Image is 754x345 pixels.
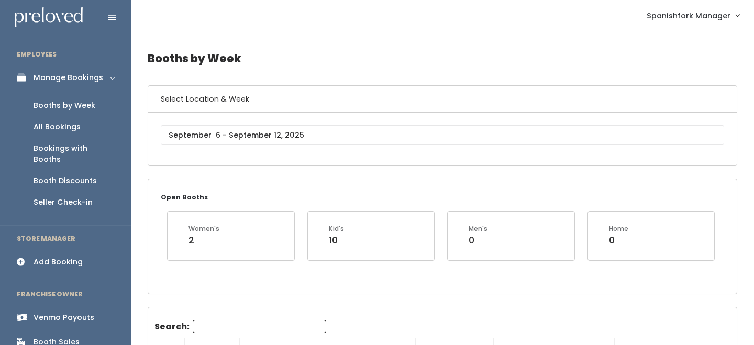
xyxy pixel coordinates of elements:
[609,224,628,233] div: Home
[34,72,103,83] div: Manage Bookings
[329,233,344,247] div: 10
[329,224,344,233] div: Kid's
[34,312,94,323] div: Venmo Payouts
[609,233,628,247] div: 0
[15,7,83,28] img: preloved logo
[34,100,95,111] div: Booths by Week
[193,320,326,333] input: Search:
[636,4,750,27] a: Spanishfork Manager
[469,233,487,247] div: 0
[188,224,219,233] div: Women's
[34,143,114,165] div: Bookings with Booths
[188,233,219,247] div: 2
[148,44,737,73] h4: Booths by Week
[647,10,730,21] span: Spanishfork Manager
[34,257,83,268] div: Add Booking
[34,121,81,132] div: All Bookings
[154,320,326,333] label: Search:
[34,197,93,208] div: Seller Check-in
[161,125,724,145] input: September 6 - September 12, 2025
[148,86,737,113] h6: Select Location & Week
[34,175,97,186] div: Booth Discounts
[469,224,487,233] div: Men's
[161,193,208,202] small: Open Booths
